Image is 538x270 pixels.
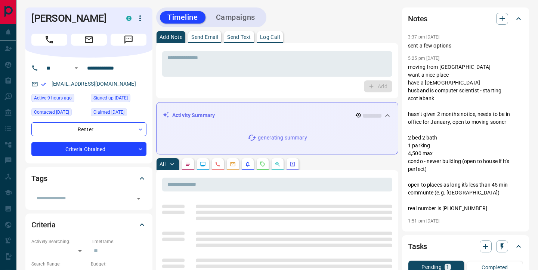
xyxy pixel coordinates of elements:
p: Timeframe: [91,238,146,245]
h2: Notes [408,13,427,25]
span: Call [31,34,67,46]
p: Pending [421,264,442,270]
div: Mon Aug 11 2025 [31,94,87,104]
span: Signed up [DATE] [93,94,128,102]
p: Send Text [227,34,251,40]
svg: Emails [230,161,236,167]
span: Claimed [DATE] [93,108,124,116]
p: Activity Summary [172,111,215,119]
div: Fri Aug 01 2025 [31,108,87,119]
p: Search Range: [31,261,87,267]
div: Criteria Obtained [31,142,146,156]
svg: Requests [260,161,266,167]
span: Contacted [DATE] [34,108,69,116]
div: Fri Aug 01 2025 [91,108,146,119]
p: moving from [GEOGRAPHIC_DATA] want a nice place have a [DEMOGRAPHIC_DATA] husband is computer sci... [408,63,523,212]
div: Renter [31,122,146,136]
p: 3:37 pm [DATE] [408,34,440,40]
div: Tasks [408,237,523,255]
div: Notes [408,10,523,28]
p: Actively Searching: [31,238,87,245]
button: Open [72,64,81,73]
p: Send Email [191,34,218,40]
svg: Listing Alerts [245,161,251,167]
p: All [160,162,166,167]
svg: Agent Actions [290,161,296,167]
span: Active 9 hours ago [34,94,72,102]
h2: Tags [31,172,47,184]
p: 1:51 pm [DATE] [408,218,440,224]
p: Completed [482,265,508,270]
p: Budget: [91,261,146,267]
div: Sat Jul 03 2021 [91,94,146,104]
a: [EMAIL_ADDRESS][DOMAIN_NAME] [52,81,136,87]
p: Log Call [260,34,280,40]
div: Criteria [31,216,146,234]
button: Open [133,193,144,204]
span: Email [71,34,107,46]
p: 5:25 pm [DATE] [408,56,440,61]
div: Activity Summary [163,108,392,122]
p: generating summary [258,134,307,142]
h2: Criteria [31,219,56,231]
button: Timeline [160,11,205,24]
svg: Calls [215,161,221,167]
svg: Email Verified [41,82,46,87]
svg: Opportunities [275,161,281,167]
p: 1 [446,264,449,270]
p: sent a few options [408,42,523,50]
p: texted [408,226,523,234]
div: condos.ca [126,16,132,21]
span: Message [111,34,146,46]
p: Add Note [160,34,182,40]
svg: Lead Browsing Activity [200,161,206,167]
h1: [PERSON_NAME] [31,12,115,24]
svg: Notes [185,161,191,167]
h2: Tasks [408,240,427,252]
button: Campaigns [208,11,263,24]
div: Tags [31,169,146,187]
